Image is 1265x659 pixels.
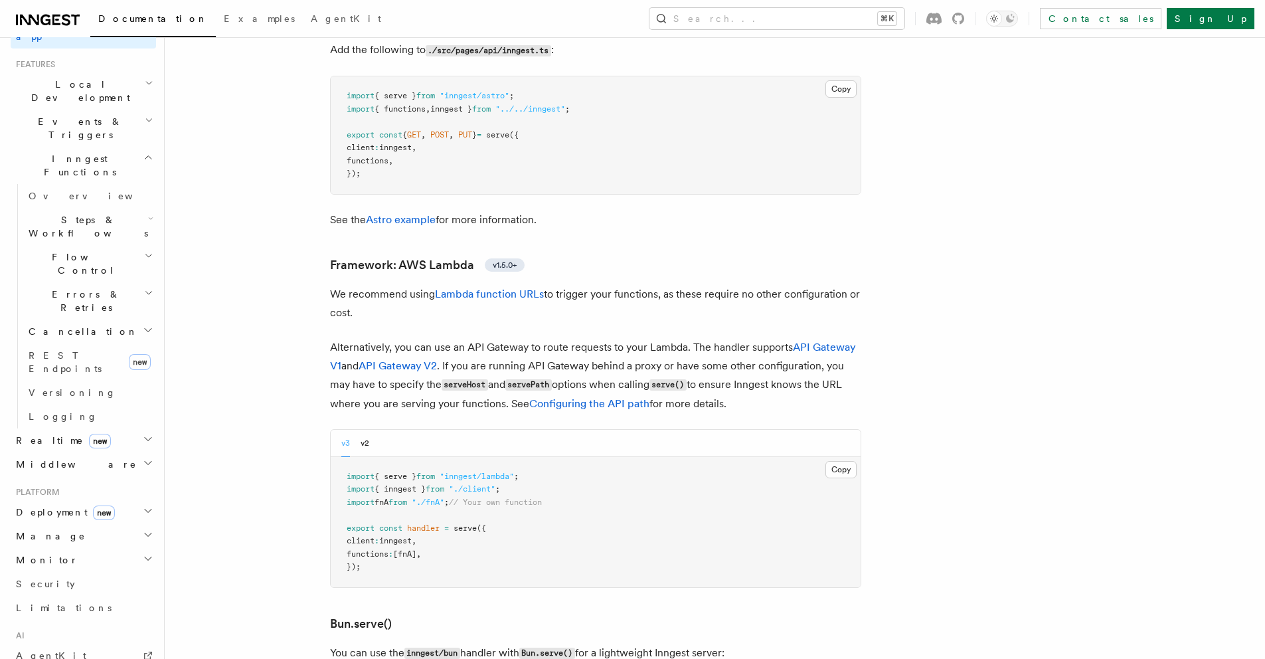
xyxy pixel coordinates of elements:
[224,13,295,24] span: Examples
[303,4,389,36] a: AgentKit
[375,484,426,494] span: { inngest }
[1040,8,1161,29] a: Contact sales
[129,354,151,370] span: new
[11,452,156,476] button: Middleware
[825,80,857,98] button: Copy
[29,387,116,398] span: Versioning
[11,59,55,70] span: Features
[347,91,375,100] span: import
[495,104,565,114] span: "../../inngest"
[11,487,60,498] span: Platform
[379,523,402,533] span: const
[514,472,519,481] span: ;
[509,130,519,140] span: ({
[430,104,472,114] span: inngest }
[23,343,156,381] a: REST Endpointsnew
[16,579,75,589] span: Security
[11,529,86,543] span: Manage
[341,430,350,457] button: v3
[23,320,156,343] button: Cancellation
[23,288,144,314] span: Errors & Retries
[29,411,98,422] span: Logging
[878,12,896,25] kbd: ⌘K
[11,72,156,110] button: Local Development
[379,130,402,140] span: const
[347,523,375,533] span: export
[93,506,115,520] span: new
[444,498,449,507] span: ;
[361,430,369,457] button: v2
[430,130,449,140] span: POST
[11,458,137,471] span: Middleware
[311,13,381,24] span: AgentKit
[416,549,421,559] span: ,
[347,498,375,507] span: import
[11,152,143,179] span: Inngest Functions
[375,536,379,545] span: :
[216,4,303,36] a: Examples
[402,130,407,140] span: {
[11,548,156,572] button: Monitor
[98,13,208,24] span: Documentation
[347,130,375,140] span: export
[330,341,856,372] a: API Gateway V1
[565,104,570,114] span: ;
[449,498,542,507] span: // Your own function
[11,572,156,596] a: Security
[388,156,393,165] span: ,
[379,143,412,152] span: inngest
[347,156,388,165] span: functions
[11,630,25,641] span: AI
[407,130,421,140] span: GET
[366,213,436,226] a: Astro example
[444,523,449,533] span: =
[11,147,156,184] button: Inngest Functions
[330,41,861,60] p: Add the following to :
[11,524,156,548] button: Manage
[23,245,156,282] button: Flow Control
[412,536,416,545] span: ,
[404,648,460,659] code: inngest/bun
[649,379,687,391] code: serve()
[375,104,426,114] span: { functions
[23,381,156,405] a: Versioning
[493,260,517,270] span: v1.5.0+
[29,191,165,201] span: Overview
[440,472,514,481] span: "inngest/lambda"
[11,553,78,567] span: Monitor
[23,405,156,428] a: Logging
[347,169,361,178] span: });
[23,213,148,240] span: Steps & Workflows
[11,110,156,147] button: Events & Triggers
[454,523,477,533] span: serve
[472,104,491,114] span: from
[330,211,861,229] p: See the for more information.
[330,285,861,322] p: We recommend using to trigger your functions, as these require no other configuration or cost.
[11,506,115,519] span: Deployment
[11,428,156,452] button: Realtimenew
[495,484,500,494] span: ;
[90,4,216,37] a: Documentation
[347,104,375,114] span: import
[330,338,861,413] p: Alternatively, you can use an API Gateway to route requests to your Lambda. The handler supports ...
[347,472,375,481] span: import
[23,250,144,277] span: Flow Control
[486,130,509,140] span: serve
[347,143,375,152] span: client
[375,498,388,507] span: fnA
[440,91,509,100] span: "inngest/astro"
[449,130,454,140] span: ,
[519,648,575,659] code: Bun.serve()
[359,359,437,372] a: API Gateway V2
[330,256,525,274] a: Framework: AWS Lambdav1.5.0+
[505,379,552,391] code: servePath
[442,379,488,391] code: serveHost
[426,104,430,114] span: ,
[472,130,477,140] span: }
[379,536,412,545] span: inngest
[393,549,416,559] span: [fnA]
[407,523,440,533] span: handler
[412,143,416,152] span: ,
[16,603,112,613] span: Limitations
[388,549,393,559] span: :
